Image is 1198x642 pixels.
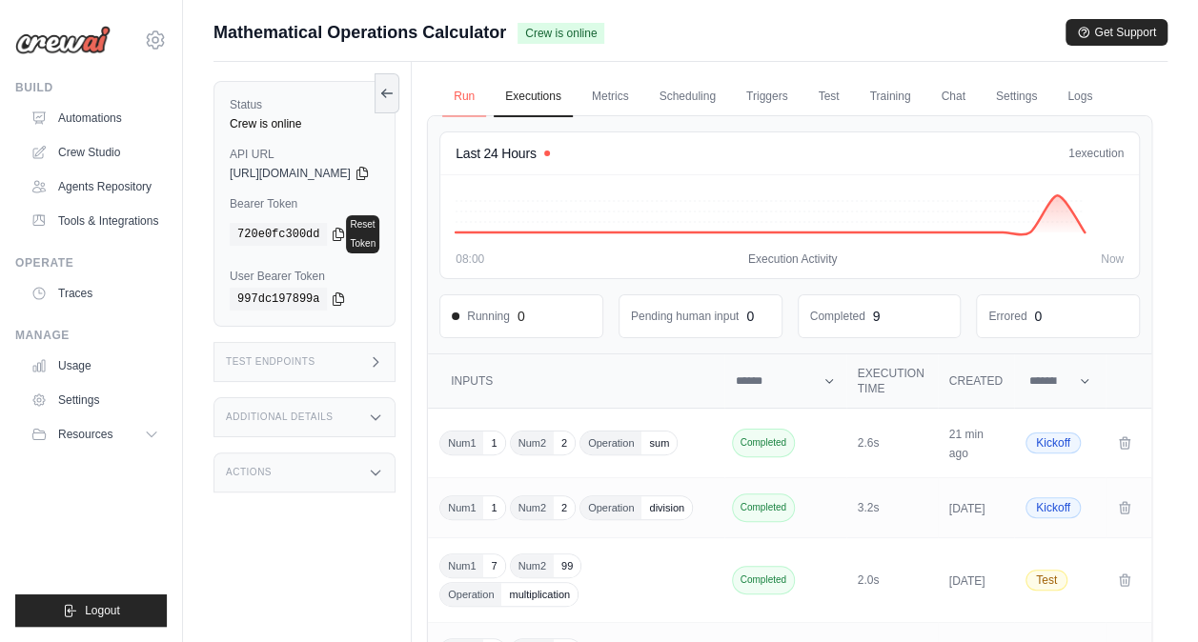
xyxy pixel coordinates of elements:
a: Tools & Integrations [23,206,167,236]
span: Running [452,309,510,324]
div: 0 [746,307,754,326]
a: Agents Repository [23,171,167,202]
span: Resources [58,427,112,442]
label: Bearer Token [230,196,379,211]
div: execution [1068,146,1124,161]
span: sum [641,431,677,454]
time: [DATE] [949,574,985,588]
div: 3.2s [858,500,926,515]
time: [DATE] [949,502,985,515]
span: Now [1101,251,1124,267]
a: Test [806,77,850,117]
span: Mathematical Operations Calculator [213,19,506,46]
a: Training [858,77,922,117]
span: Num1 [440,431,483,454]
a: Executions [494,77,573,117]
a: Settings [23,385,167,415]
label: Status [230,97,379,112]
span: division [641,496,692,519]
span: 99 [554,554,580,577]
span: Completed [732,566,795,594]
label: User Bearer Token [230,269,379,284]
a: Triggers [735,77,800,117]
span: 08:00 [456,251,484,267]
div: Operate [15,255,167,271]
a: Run [442,77,486,117]
h3: Test Endpoints [226,356,315,368]
div: 0 [518,307,525,326]
div: 2.6s [858,435,926,451]
h3: Actions [226,467,272,478]
span: Num2 [511,554,554,577]
span: Kickoff [1025,497,1081,518]
div: 0 [1034,307,1042,326]
span: Num2 [511,496,554,519]
span: Completed [732,493,795,522]
span: 2 [554,496,575,519]
th: Inputs [428,354,723,409]
span: Crew is online [518,23,604,44]
img: Logo [15,26,111,54]
div: Crew is online [230,116,379,131]
span: multiplication [501,583,578,606]
time: 21 min ago [949,428,984,460]
span: Operation [580,496,641,519]
a: Reset Token [346,215,379,253]
a: Automations [23,103,167,133]
span: Kickoff [1025,432,1081,453]
a: Traces [23,278,167,309]
span: Test [1025,570,1067,591]
code: 720e0fc300dd [230,223,327,246]
span: Completed [732,429,795,457]
span: Operation [580,431,641,454]
dd: Completed [810,309,865,324]
span: 2 [554,431,575,454]
code: 997dc197899a [230,288,327,311]
span: Num2 [511,431,554,454]
a: Metrics [580,77,640,117]
h4: Last 24 Hours [456,144,536,163]
button: Get Support [1066,19,1168,46]
a: Crew Studio [23,137,167,168]
span: 1 [483,496,504,519]
h3: Additional Details [226,411,333,423]
th: Execution Time [846,354,938,409]
span: Logout [85,603,120,618]
div: Build [15,80,167,95]
div: 9 [873,307,881,326]
span: Num1 [440,554,483,577]
span: 1 [1068,147,1075,160]
a: Logs [1056,77,1104,117]
dd: Pending human input [631,309,739,324]
span: Operation [440,583,501,606]
button: Logout [15,594,167,627]
span: 7 [483,554,504,577]
a: Chat [929,77,976,117]
span: [URL][DOMAIN_NAME] [230,166,351,181]
span: Num1 [440,496,483,519]
label: API URL [230,147,379,162]
th: Created [938,354,1014,409]
span: 1 [483,431,504,454]
span: Execution Activity [748,251,837,267]
div: 2.0s [858,572,926,588]
a: Settings [985,77,1048,117]
dd: Errored [988,309,1026,324]
button: Resources [23,419,167,450]
a: Scheduling [647,77,726,117]
a: Usage [23,351,167,381]
div: Manage [15,328,167,343]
